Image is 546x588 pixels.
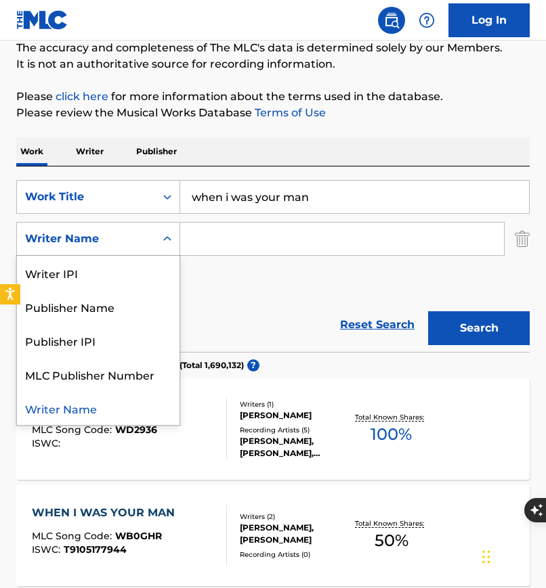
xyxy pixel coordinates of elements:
span: MLC Song Code : [32,424,115,436]
div: Writer IPI [17,256,180,290]
span: 100 % [371,422,412,447]
a: click here [56,90,108,103]
span: ISWC : [32,437,64,449]
div: Recording Artists ( 0 ) [240,549,349,560]
p: Please for more information about the terms used in the database. [16,89,530,105]
p: Total Known Shares: [355,412,427,422]
p: Writer [72,137,108,166]
span: 50 % [375,528,408,553]
p: Total Known Shares: [355,518,427,528]
p: Work [16,137,47,166]
div: [PERSON_NAME], [PERSON_NAME], [PERSON_NAME], KEEP CALM MUSIC COLLECTION, [PERSON_NAME] [240,435,349,459]
img: search [383,12,400,28]
a: WHEN I WAS YOUR MANMLC Song Code:WD2936ISWC:Writers (1)[PERSON_NAME]Recording Artists (5)[PERSON_... [16,378,530,480]
a: Public Search [378,7,405,34]
a: Reset Search [333,310,421,340]
div: [PERSON_NAME], [PERSON_NAME] [240,522,349,546]
p: Please review the Musical Works Database [16,105,530,121]
span: WB0GHR [115,530,162,542]
div: Recording Artists ( 5 ) [240,425,349,435]
div: [PERSON_NAME] [240,409,349,422]
span: T9105177944 [64,543,127,556]
a: Terms of Use [252,106,326,119]
div: MLC Publisher Number [17,357,180,391]
div: WHEN I WAS YOUR MAN [32,505,182,521]
span: MLC Song Code : [32,530,115,542]
iframe: Chat Widget [478,523,546,588]
img: Delete Criterion [515,222,530,256]
div: Writers ( 1 ) [240,399,349,409]
p: Publisher [132,137,181,166]
div: Writers ( 2 ) [240,512,349,522]
div: Writer Name [25,231,147,247]
div: Help [413,7,440,34]
p: The accuracy and completeness of The MLC's data is determined solely by our Members. [16,40,530,56]
div: Publisher Name [17,290,180,323]
a: WHEN I WAS YOUR MANMLC Song Code:WB0GHRISWC:T9105177944Writers (2)[PERSON_NAME], [PERSON_NAME]Rec... [16,484,530,586]
form: Search Form [16,180,530,352]
div: Writer Name [17,391,180,425]
img: help [419,12,435,28]
span: ? [247,359,259,371]
button: Search [428,311,530,345]
div: Work Title [25,189,147,205]
span: ISWC : [32,543,64,556]
div: Drag [482,537,490,577]
span: WD2936 [115,424,157,436]
div: Publisher IPI [17,323,180,357]
img: MLC Logo [16,10,68,30]
a: Log In [448,3,530,37]
p: It is not an authoritative source for recording information. [16,56,530,72]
